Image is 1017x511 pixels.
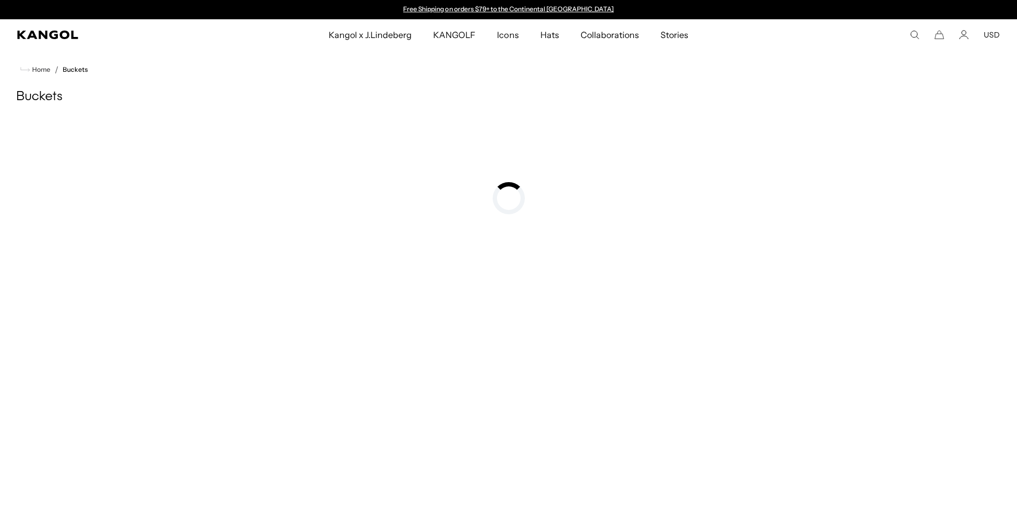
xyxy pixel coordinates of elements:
div: 1 of 2 [398,5,619,14]
span: Home [30,66,50,73]
span: KANGOLF [433,19,476,50]
a: Free Shipping on orders $79+ to the Continental [GEOGRAPHIC_DATA] [403,5,614,13]
a: Kangol x J.Lindeberg [318,19,423,50]
li: / [50,63,58,76]
span: Hats [540,19,559,50]
a: Buckets [63,66,88,73]
summary: Search here [910,30,919,40]
span: Kangol x J.Lindeberg [329,19,412,50]
a: KANGOLF [422,19,486,50]
a: Icons [486,19,529,50]
a: Home [20,65,50,74]
span: Stories [660,19,688,50]
button: USD [984,30,1000,40]
a: Account [959,30,969,40]
a: Kangol [17,31,218,39]
slideshow-component: Announcement bar [398,5,619,14]
div: Announcement [398,5,619,14]
a: Collaborations [570,19,650,50]
h1: Buckets [16,89,1001,105]
button: Cart [934,30,944,40]
span: Collaborations [581,19,639,50]
a: Stories [650,19,699,50]
a: Hats [530,19,570,50]
span: Icons [497,19,518,50]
